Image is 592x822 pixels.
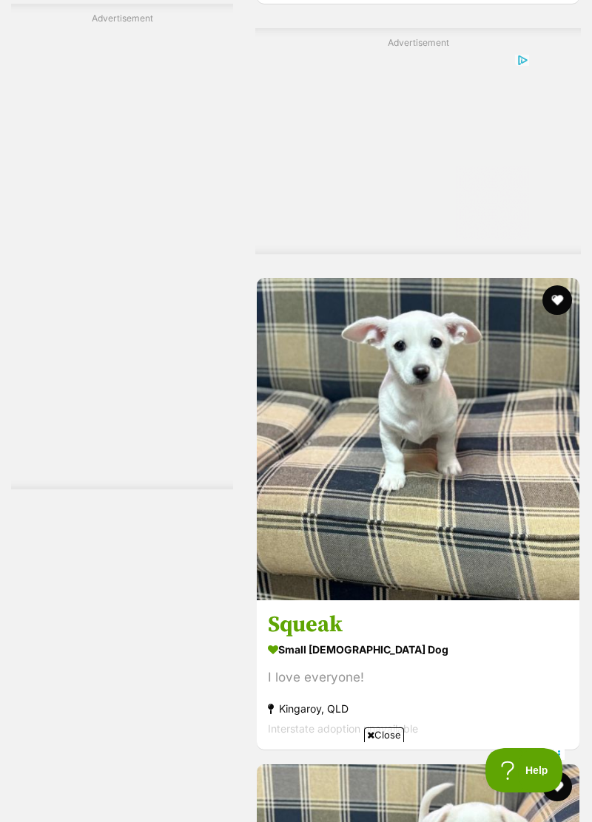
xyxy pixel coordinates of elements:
iframe: Advertisement [27,748,565,815]
div: Advertisement [255,28,581,255]
div: Advertisement [11,4,233,489]
img: Squeak - Chihuahua (Smooth Coat) x Jack Russell Terrier x Fox Terrier (Miniature) Dog [257,278,579,600]
strong: small [DEMOGRAPHIC_DATA] Dog [268,639,568,661]
span: Interstate adoption unavailable [268,723,418,736]
button: favourite [542,285,572,315]
strong: Kingaroy, QLD [268,699,568,719]
h3: Squeak [268,611,568,639]
iframe: Advertisement [307,55,529,240]
iframe: Help Scout Beacon - Open [485,748,562,792]
iframe: Advertisement [63,31,181,475]
div: I love everyone! [268,668,568,688]
a: Squeak small [DEMOGRAPHIC_DATA] Dog I love everyone! Kingaroy, QLD Interstate adoption unavailable [257,600,579,750]
span: Close [364,727,404,742]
